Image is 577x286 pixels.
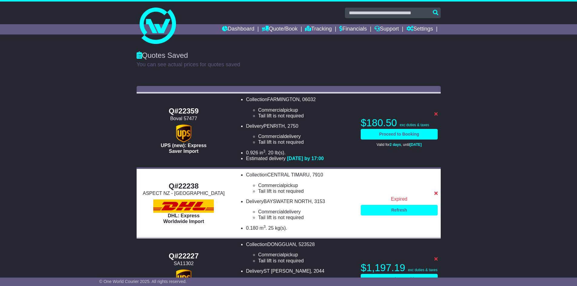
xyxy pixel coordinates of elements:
a: Proceed to Booking [361,129,437,140]
li: Tail lift is not required [258,258,355,264]
li: delivery [258,209,355,215]
li: Collection [246,97,355,119]
a: Dashboard [222,24,254,35]
div: Q#22238 [140,182,228,191]
span: [DATE] by 17:00 [287,156,324,161]
span: in . [260,150,267,155]
span: [DATE] [410,143,422,147]
li: Tail lift is not required [258,113,355,119]
span: UPS (new): Express Saver Import [161,143,207,154]
span: , 523528 [296,242,315,247]
a: Refresh [361,205,437,215]
span: 1,197.19 [366,262,405,273]
span: exc duties & taxes [400,123,429,127]
a: Tracking [305,24,332,35]
span: 0.926 [246,150,258,155]
span: , 2044 [311,268,324,274]
div: SA11302 [140,261,228,266]
span: ST [PERSON_NAME] [264,268,311,274]
span: 20 [268,150,274,155]
span: Commercial [258,209,284,214]
a: Financials [339,24,367,35]
a: Proceed to Booking [361,274,437,284]
span: 2 days [390,143,401,147]
span: CENTRAL TIMARU [267,172,310,177]
span: Commercial [258,134,284,139]
span: Commercial [258,107,284,113]
li: pickup [258,182,355,188]
li: delivery [258,133,355,139]
span: 180.50 [366,117,397,128]
sup: 3 [264,225,266,229]
span: FARMINGTON [267,97,300,102]
a: Support [374,24,399,35]
span: , 06032 [300,97,316,102]
span: DONGGUAN [267,242,296,247]
li: Tail lift is not required [258,188,355,194]
div: Q#22359 [140,107,228,116]
sup: 3 [263,149,265,153]
img: UPS (new): Express Saver Import [176,124,191,143]
div: Expired [361,196,437,202]
a: Settings [406,24,433,35]
li: Delivery [246,199,355,221]
div: Quotes Saved [137,51,441,60]
li: Tail lift is not required [258,215,355,220]
li: Collection [246,242,355,264]
div: ASPECT NZ - [GEOGRAPHIC_DATA] [140,190,228,196]
a: Quote/Book [262,24,297,35]
span: 25 [268,225,274,231]
span: , 2750 [285,123,298,129]
span: $ [361,262,405,273]
span: PENRITH [264,123,285,129]
span: $ [361,117,397,128]
p: You can see actual prices for quotes saved [137,61,441,68]
span: exc duties & taxes [408,268,437,272]
div: Q#22227 [140,252,228,261]
span: © One World Courier 2025. All rights reserved. [99,279,187,284]
span: lb(s). [275,150,286,155]
span: m . [260,225,267,231]
li: Collection [246,172,355,194]
span: DHL: Express Worldwide Import [163,213,204,224]
div: Boval 57477 [140,116,228,121]
li: Estimated delivery [246,156,355,161]
span: BAYSWATER NORTH [264,199,312,204]
span: kg(s). [275,225,287,231]
p: Valid for , until [361,143,437,147]
li: pickup [258,252,355,258]
span: Commercial [258,252,284,257]
li: Tail lift is not required [258,139,355,145]
span: Commercial [258,183,284,188]
span: , 7910 [310,172,323,177]
span: , 3153 [312,199,325,204]
img: DHL: Express Worldwide Import [153,199,214,213]
li: pickup [258,107,355,113]
span: 0.180 [246,225,258,231]
li: Delivery [246,123,355,145]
